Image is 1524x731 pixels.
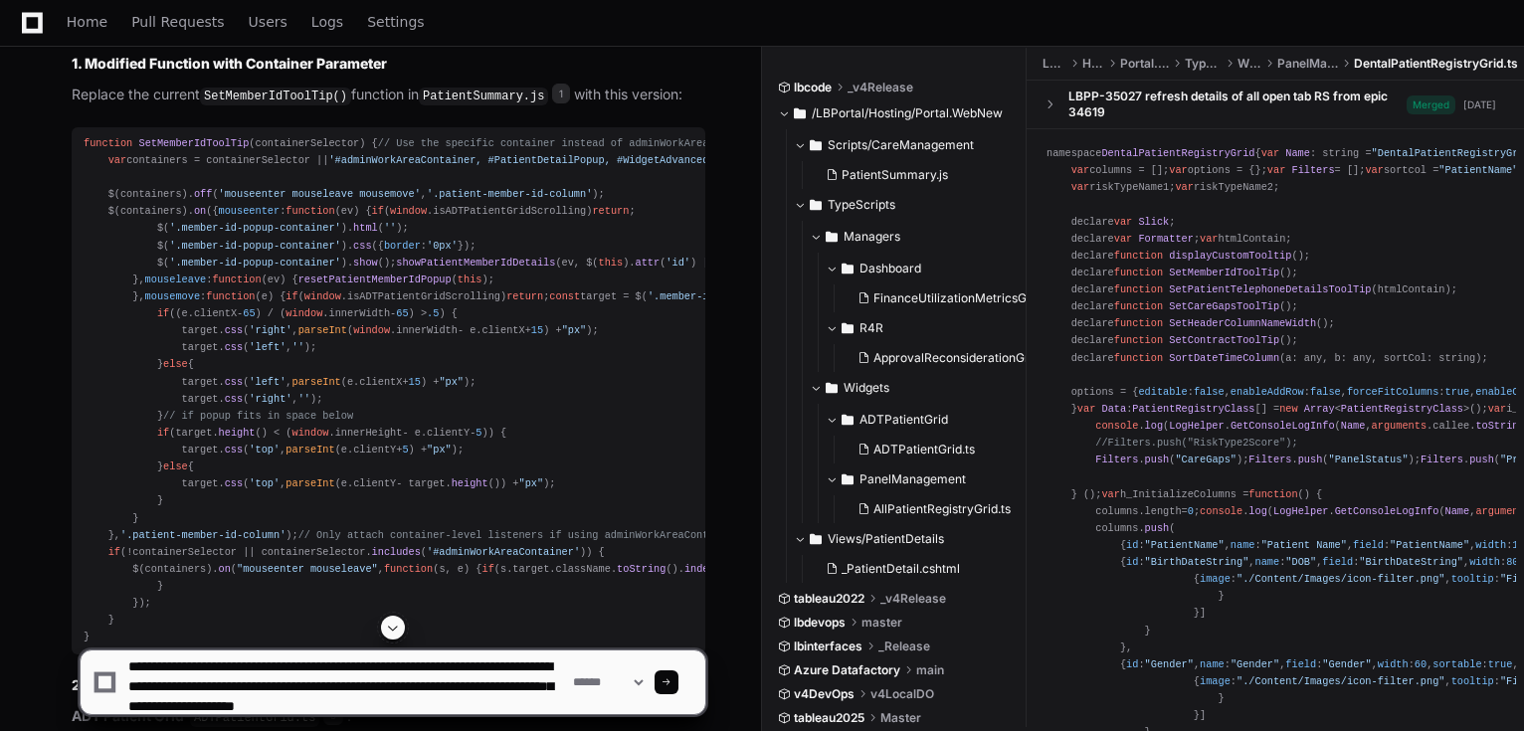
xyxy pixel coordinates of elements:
[1279,403,1297,415] span: new
[396,307,408,319] span: 65
[427,427,470,439] span: clientY
[1095,420,1138,432] span: console
[482,324,525,336] span: clientX
[1175,181,1193,193] span: var
[1114,317,1163,329] span: function
[384,563,433,575] span: function
[1291,164,1334,176] span: Filters
[1438,164,1518,176] span: "PatientName"
[1310,386,1341,398] span: false
[1114,283,1163,295] span: function
[120,529,286,541] span: '.patient-member-id-column'
[1365,164,1383,176] span: var
[842,408,854,432] svg: Directory
[684,563,727,575] span: indexOf
[1353,539,1384,551] span: field
[396,324,458,336] span: innerWidth
[427,240,458,252] span: '0px'
[1359,556,1463,568] span: "BirthDateString"
[1475,539,1506,551] span: width
[873,350,1102,366] span: ApprovalReconsiderationGridManager.ts
[249,393,291,405] span: 'right'
[1328,454,1408,465] span: "PanelStatus"
[304,290,341,302] span: window
[648,290,820,302] span: '.member-id-popup-container'
[353,444,396,456] span: clientY
[826,376,838,400] svg: Directory
[861,615,902,631] span: master
[286,307,322,319] span: window
[1071,181,1089,193] span: var
[1101,147,1254,159] span: DentalPatientRegistryGrid
[311,16,343,28] span: Logs
[108,154,126,166] span: var
[163,460,188,472] span: else
[372,546,421,558] span: includes
[225,341,243,353] span: css
[859,261,921,276] span: Dashboard
[157,307,169,319] span: if
[249,16,287,28] span: Users
[844,229,900,245] span: Managers
[617,563,666,575] span: toString
[219,205,281,217] span: mouseenter
[402,444,408,456] span: 5
[72,55,387,72] strong: 1. Modified Function with Container Parameter
[458,274,482,285] span: this
[794,591,864,607] span: tableau2022
[212,274,261,285] span: function
[810,221,1044,253] button: Managers
[163,358,188,370] span: else
[84,135,693,646] div: ( ) { containers = containerSelector || ; $(containers). ( , ); $(containers). ({ : ( ) { ( . ) ;...
[818,555,1016,583] button: _PatientDetail.cshtml
[599,257,624,269] span: this
[850,495,1032,523] button: AllPatientRegistryGrid.ts
[396,257,555,269] span: showPatientMemberIdDetails
[341,205,353,217] span: ev
[810,133,822,157] svg: Directory
[225,444,243,456] span: css
[409,376,421,388] span: 15
[1341,420,1366,432] span: Name
[1101,488,1119,500] span: var
[1114,250,1163,262] span: function
[873,501,1011,517] span: AllPatientRegistryGrid.ts
[1432,420,1469,432] span: callee
[1077,403,1095,415] span: var
[512,563,549,575] span: target
[1114,233,1132,245] span: var
[427,188,592,200] span: '.patient-member-id-column'
[1231,539,1255,551] span: name
[518,477,543,489] span: "px"
[859,320,883,336] span: R4R
[145,290,200,302] span: mousemove
[225,393,243,405] span: css
[1451,573,1494,585] span: tooltip
[1261,147,1279,159] span: var
[1469,556,1500,568] span: width
[237,563,378,575] span: "mouseenter mouseleave"
[850,344,1063,372] button: ApprovalReconsiderationGridManager.ts
[1354,56,1518,72] span: DentalPatientRegistryGrid.ts
[145,274,207,285] span: mouseleave
[1469,454,1494,465] span: push
[1145,539,1225,551] span: "PatientName"
[506,290,543,302] span: return
[138,137,249,149] span: SetMemberIdToolTip
[873,290,1054,306] span: FinanceUtilizationMetricsGrid.ts
[194,307,237,319] span: clientX
[1145,556,1249,568] span: "BirthDateString"
[67,16,107,28] span: Home
[1101,403,1126,415] span: Data
[818,161,1016,189] button: PatientSummary.js
[225,477,243,489] span: css
[1138,216,1169,228] span: Slick
[482,563,494,575] span: if
[1285,556,1316,568] span: "DOB"
[1169,317,1316,329] span: SetHeaderColumnNameWidth
[1132,403,1254,415] span: PatientRegistryClass
[1145,454,1170,465] span: push
[848,80,913,95] span: _v4Release
[859,412,948,428] span: ADTPatientGrid
[850,436,1032,463] button: ADTPatientGrid.ts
